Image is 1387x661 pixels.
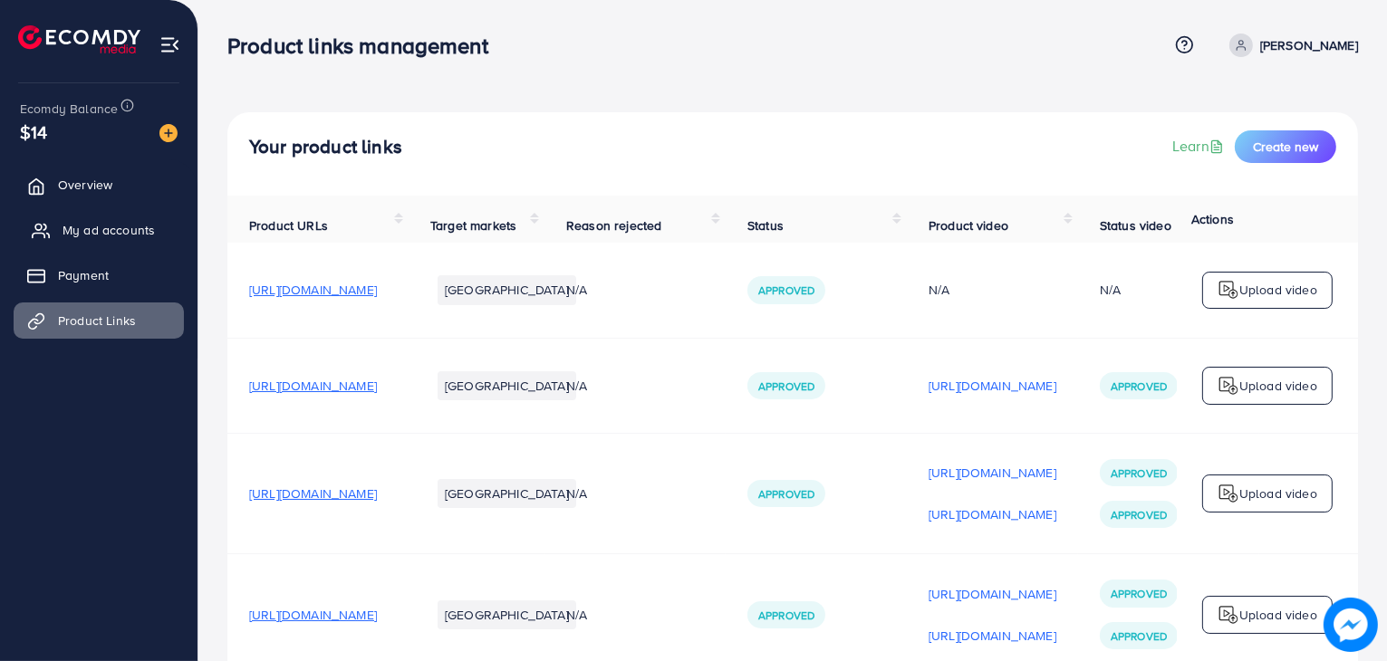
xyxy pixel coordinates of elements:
span: Product Links [58,311,136,330]
span: Approved [1111,378,1167,394]
span: N/A [566,606,587,624]
span: Product URLs [249,216,328,235]
span: N/A [566,484,587,503]
p: [URL][DOMAIN_NAME] [929,583,1056,605]
a: Product Links [14,302,184,339]
span: Payment [58,266,109,284]
p: Upload video [1239,483,1317,504]
img: logo [18,25,140,53]
p: [URL][DOMAIN_NAME] [929,625,1056,647]
li: [GEOGRAPHIC_DATA] [438,600,576,629]
span: N/A [566,281,587,299]
img: logo [1218,483,1239,504]
img: logo [1218,279,1239,301]
p: Upload video [1239,279,1317,301]
span: Overview [58,176,112,194]
p: [PERSON_NAME] [1260,34,1358,56]
span: $14 [20,119,47,145]
img: image [159,124,178,142]
h4: Your product links [249,136,402,158]
span: [URL][DOMAIN_NAME] [249,281,377,299]
span: Approved [1111,507,1167,522]
div: N/A [929,281,1056,299]
span: My ad accounts [63,221,155,239]
a: Learn [1172,136,1228,157]
a: Payment [14,257,184,293]
a: [PERSON_NAME] [1222,34,1358,57]
span: Reason rejected [566,216,661,235]
span: Approved [1111,628,1167,644]
button: Create new [1235,130,1336,163]
span: Approved [758,486,814,502]
h3: Product links management [227,33,503,59]
span: Approved [758,608,814,623]
span: Create new [1253,138,1318,156]
img: menu [159,34,180,55]
span: Status [747,216,784,235]
span: [URL][DOMAIN_NAME] [249,484,377,503]
span: Product video [929,216,1008,235]
li: [GEOGRAPHIC_DATA] [438,479,576,508]
img: logo [1218,604,1239,626]
img: logo [1218,375,1239,397]
span: Status video [1100,216,1171,235]
div: N/A [1100,281,1121,299]
p: [URL][DOMAIN_NAME] [929,503,1056,525]
p: [URL][DOMAIN_NAME] [929,462,1056,484]
li: [GEOGRAPHIC_DATA] [438,275,576,304]
a: My ad accounts [14,212,184,248]
span: Approved [1111,586,1167,601]
span: [URL][DOMAIN_NAME] [249,606,377,624]
span: Approved [758,378,814,394]
a: Overview [14,167,184,203]
span: Ecomdy Balance [20,100,118,118]
img: image [1324,598,1378,652]
span: Approved [1111,465,1167,481]
p: [URL][DOMAIN_NAME] [929,375,1056,397]
span: [URL][DOMAIN_NAME] [249,377,377,395]
span: N/A [566,377,587,395]
span: Actions [1191,210,1234,228]
p: Upload video [1239,604,1317,626]
span: Target markets [430,216,516,235]
p: Upload video [1239,375,1317,397]
span: Approved [758,283,814,298]
li: [GEOGRAPHIC_DATA] [438,371,576,400]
